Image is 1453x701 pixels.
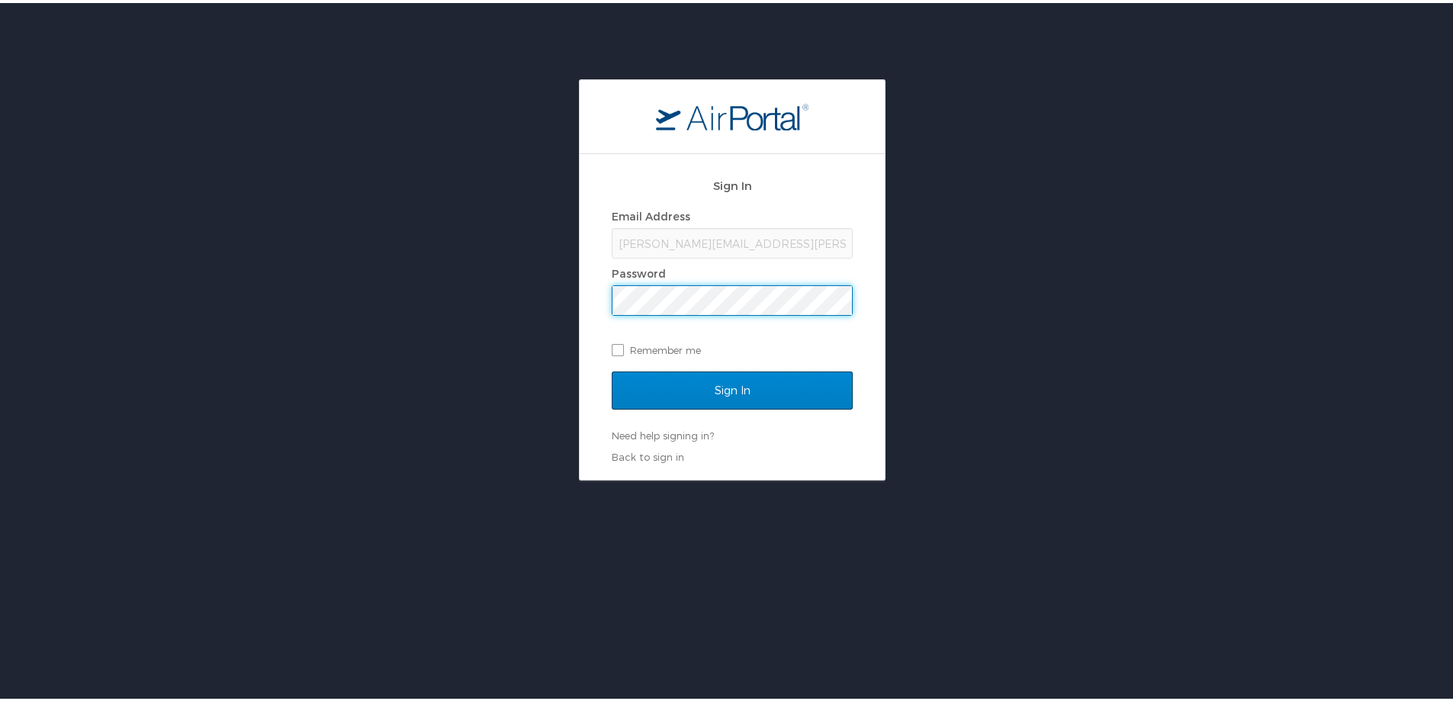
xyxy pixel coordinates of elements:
a: Back to sign in [612,448,684,460]
label: Remember me [612,336,853,359]
label: Email Address [612,207,690,220]
img: logo [656,100,808,127]
label: Password [612,264,666,277]
h2: Sign In [612,174,853,191]
input: Sign In [612,368,853,407]
a: Need help signing in? [612,426,714,439]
